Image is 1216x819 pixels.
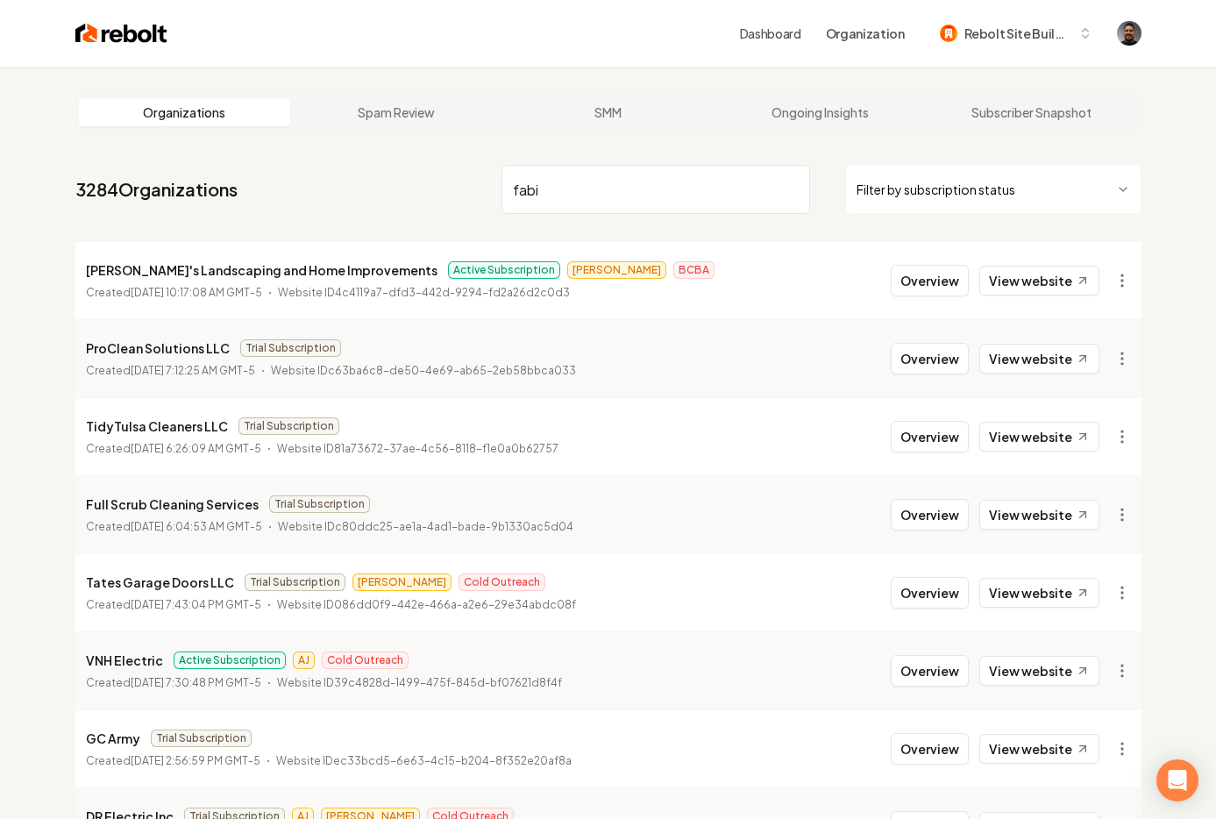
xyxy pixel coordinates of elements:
[940,25,957,42] img: Rebolt Site Builder
[245,573,345,591] span: Trial Subscription
[131,598,261,611] time: [DATE] 7:43:04 PM GMT-5
[979,578,1099,608] a: View website
[240,339,341,357] span: Trial Subscription
[86,518,262,536] p: Created
[891,499,969,531] button: Overview
[131,676,261,689] time: [DATE] 7:30:48 PM GMT-5
[86,260,437,281] p: [PERSON_NAME]'s Landscaping and Home Improvements
[86,752,260,770] p: Created
[979,344,1099,374] a: View website
[278,284,570,302] p: Website ID 4c4119a7-dfd3-442d-9294-fd2a26d2c0d3
[448,261,560,279] span: Active Subscription
[1156,759,1198,801] div: Open Intercom Messenger
[238,417,339,435] span: Trial Subscription
[86,416,228,437] p: TidyTulsa Cleaners LLC
[891,421,969,452] button: Overview
[673,261,715,279] span: BCBA
[891,265,969,296] button: Overview
[926,98,1138,126] a: Subscriber Snapshot
[891,655,969,687] button: Overview
[86,728,140,749] p: GC Army
[352,573,452,591] span: [PERSON_NAME]
[86,596,261,614] p: Created
[293,652,315,669] span: AJ
[277,674,562,692] p: Website ID 39c4828d-1499-475f-845d-bf07621d8f4f
[290,98,502,126] a: Spam Review
[891,577,969,609] button: Overview
[815,18,915,49] button: Organization
[502,98,715,126] a: SMM
[964,25,1071,43] span: Rebolt Site Builder
[86,338,230,359] p: ProClean Solutions LLC
[277,440,558,458] p: Website ID 81a73672-37ae-4c56-8118-f1e0a0b62757
[131,364,255,377] time: [DATE] 7:12:25 AM GMT-5
[322,652,409,669] span: Cold Outreach
[567,261,666,279] span: [PERSON_NAME]
[979,500,1099,530] a: View website
[278,518,573,536] p: Website ID c80ddc25-ae1a-4ad1-bade-9b1330ac5d04
[979,734,1099,764] a: View website
[277,596,576,614] p: Website ID 086dd0f9-442e-466a-a2e6-29e34abdc08f
[131,286,262,299] time: [DATE] 10:17:08 AM GMT-5
[86,650,163,671] p: VNH Electric
[174,652,286,669] span: Active Subscription
[131,754,260,767] time: [DATE] 2:56:59 PM GMT-5
[979,266,1099,296] a: View website
[501,165,810,214] input: Search by name or ID
[75,177,238,202] a: 3284Organizations
[131,442,261,455] time: [DATE] 6:26:09 AM GMT-5
[979,656,1099,686] a: View website
[459,573,545,591] span: Cold Outreach
[86,440,261,458] p: Created
[1117,21,1141,46] img: Daniel Humberto Ortega Celis
[269,495,370,513] span: Trial Subscription
[271,362,576,380] p: Website ID c63ba6c8-de50-4e69-ab65-2eb58bbca033
[86,362,255,380] p: Created
[75,21,167,46] img: Rebolt Logo
[740,25,801,42] a: Dashboard
[86,674,261,692] p: Created
[891,733,969,765] button: Overview
[1117,21,1141,46] button: Open user button
[714,98,926,126] a: Ongoing Insights
[86,284,262,302] p: Created
[891,343,969,374] button: Overview
[151,730,252,747] span: Trial Subscription
[86,494,259,515] p: Full Scrub Cleaning Services
[79,98,291,126] a: Organizations
[86,572,234,593] p: Tates Garage Doors LLC
[276,752,572,770] p: Website ID ec33bcd5-6e63-4c15-b204-8f352e20af8a
[979,422,1099,452] a: View website
[131,520,262,533] time: [DATE] 6:04:53 AM GMT-5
